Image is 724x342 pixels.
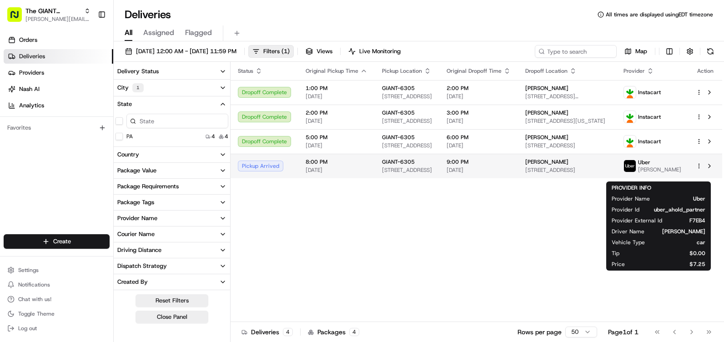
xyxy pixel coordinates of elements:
button: Map [620,45,651,58]
span: [DATE] [306,117,367,125]
span: [DATE] [306,93,367,100]
span: Driver Name [612,228,644,235]
span: [PERSON_NAME] [525,109,568,116]
span: [DATE] 12:00 AM - [DATE] 11:59 PM [136,47,236,55]
span: Toggle Theme [18,310,55,317]
span: 6:00 PM [447,134,511,141]
button: [DATE] 12:00 AM - [DATE] 11:59 PM [121,45,241,58]
button: The GIANT Company[PERSON_NAME][EMAIL_ADDRESS][DOMAIN_NAME] [4,4,94,25]
span: GIANT-6305 [382,109,415,116]
span: [DATE] [447,117,511,125]
button: Chat with us! [4,293,110,306]
span: [DATE] [306,166,367,174]
span: $7.25 [639,261,705,268]
span: uber_ahold_partner [654,206,705,213]
span: Status [238,67,253,75]
div: State [117,100,132,108]
span: [STREET_ADDRESS] [382,166,432,174]
a: Providers [4,65,113,80]
button: Close Panel [136,311,208,323]
span: Filters [263,47,290,55]
span: Provider Id [612,206,639,213]
a: Orders [4,33,113,47]
button: Reset Filters [136,294,208,307]
span: 5:00 PM [306,134,367,141]
span: 2:00 PM [447,85,511,92]
div: Page 1 of 1 [608,327,639,337]
div: Package Requirements [117,182,179,191]
span: Provider External Id [612,217,662,224]
div: Package Value [117,166,156,175]
div: 💻 [77,133,84,140]
span: Instacart [638,138,661,145]
span: API Documentation [86,132,146,141]
span: Knowledge Base [18,132,70,141]
span: [PERSON_NAME] [659,228,705,235]
button: [PERSON_NAME][EMAIL_ADDRESS][DOMAIN_NAME] [25,15,90,23]
span: [STREET_ADDRESS] [382,117,432,125]
span: Settings [18,267,39,274]
span: 4 [225,133,228,140]
a: Analytics [4,98,113,113]
div: We're available if you need us! [31,96,115,103]
span: Price [612,261,625,268]
span: Map [635,47,647,55]
a: 💻API Documentation [73,128,150,145]
span: Original Dropoff Time [447,67,502,75]
span: All times are displayed using EDT timezone [606,11,713,18]
div: Country [117,151,139,159]
div: 4 [349,328,359,336]
button: Created By [114,274,230,290]
span: GIANT-6305 [382,85,415,92]
span: Pylon [90,154,110,161]
span: [PERSON_NAME] [525,85,568,92]
span: Notifications [18,281,50,288]
span: [PERSON_NAME] [525,158,568,166]
span: 3:00 PM [447,109,511,116]
span: Create [53,237,71,246]
span: F7EB4 [677,217,705,224]
span: 8:00 PM [306,158,367,166]
span: Log out [18,325,37,332]
button: Toggle Theme [4,307,110,320]
span: GIANT-6305 [382,158,415,166]
div: Delivery Status [117,67,159,75]
img: 1736555255976-a54dd68f-1ca7-489b-9aae-adbdc363a1c4 [9,87,25,103]
div: Package Tags [117,198,154,206]
button: Start new chat [155,90,166,101]
span: Views [317,47,332,55]
span: Uber [664,195,705,202]
span: ( 1 ) [282,47,290,55]
div: Start new chat [31,87,149,96]
span: PROVIDER INFO [612,184,651,191]
span: Instacart [638,89,661,96]
span: Orders [19,36,37,44]
button: Package Value [114,163,230,178]
span: [DATE] [447,93,511,100]
div: Provider Name [117,214,157,222]
span: Nash AI [19,85,40,93]
span: [DATE] [447,142,511,149]
button: Package Requirements [114,179,230,194]
span: [PERSON_NAME] [638,166,681,173]
span: [DATE] [306,142,367,149]
button: City1 [114,80,230,96]
span: Original Pickup Time [306,67,358,75]
div: Packages [308,327,359,337]
span: 9:00 PM [447,158,511,166]
a: Powered byPylon [64,154,110,161]
a: Deliveries [4,49,113,64]
span: Assigned [143,27,174,38]
span: GIANT-6305 [382,134,415,141]
a: 📗Knowledge Base [5,128,73,145]
button: Dispatch Strategy [114,258,230,274]
span: Tip [612,250,619,257]
button: Create [4,234,110,249]
div: 1 [132,83,144,92]
div: Deliveries [241,327,293,337]
span: 1:00 PM [306,85,367,92]
button: Country [114,147,230,162]
span: car [659,239,705,246]
span: 2:00 PM [306,109,367,116]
